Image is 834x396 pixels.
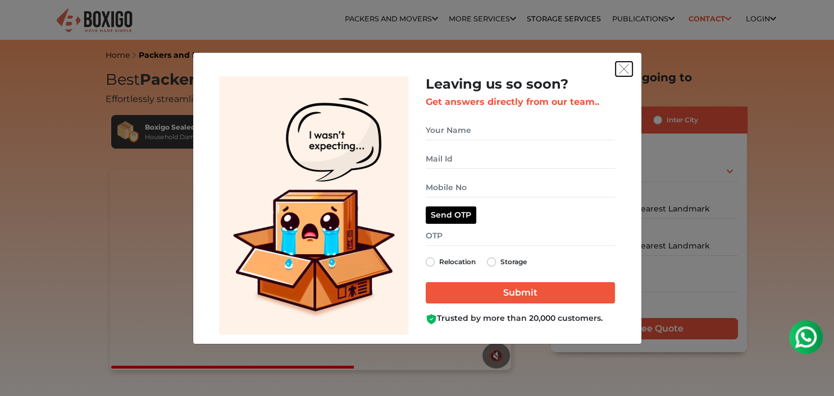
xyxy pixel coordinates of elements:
input: Mail Id [426,149,615,169]
input: OTP [426,226,615,246]
input: Mobile No [426,178,615,197]
img: exit [619,64,629,74]
input: Submit [426,282,615,303]
img: Boxigo Customer Shield [426,314,437,325]
h2: Leaving us so soon? [426,76,615,93]
h3: Get answers directly from our team.. [426,96,615,107]
div: Trusted by more than 20,000 customers. [426,312,615,324]
button: Send OTP [426,206,476,224]
label: Storage [500,255,527,269]
input: Your Name [426,121,615,140]
img: whatsapp-icon.svg [11,11,34,34]
label: Relocation [439,255,476,269]
img: Lead Welcome Image [219,76,409,335]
